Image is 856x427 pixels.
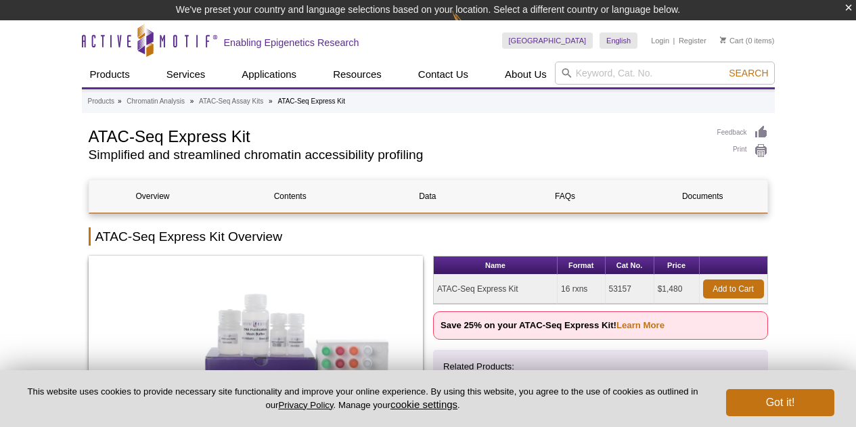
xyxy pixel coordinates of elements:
[278,400,333,410] a: Privacy Policy
[616,320,664,330] a: Learn More
[434,275,558,304] td: ATAC-Seq Express Kit
[410,62,476,87] a: Contact Us
[325,62,390,87] a: Resources
[654,256,700,275] th: Price
[703,279,764,298] a: Add to Cart
[89,125,704,145] h1: ATAC-Seq Express Kit
[729,68,768,78] span: Search
[443,360,758,374] p: Related Products:
[224,37,359,49] h2: Enabling Epigenetics Research
[726,389,834,416] button: Got it!
[441,320,664,330] strong: Save 25% on your ATAC-Seq Express Kit!
[89,149,704,161] h2: Simplified and streamlined chromatin accessibility profiling
[555,62,775,85] input: Keyword, Cat. No.
[82,62,138,87] a: Products
[118,97,122,105] li: »
[558,256,606,275] th: Format
[717,143,768,158] a: Print
[673,32,675,49] li: |
[190,97,194,105] li: »
[502,32,593,49] a: [GEOGRAPHIC_DATA]
[639,180,766,212] a: Documents
[390,399,457,410] button: cookie settings
[679,36,706,45] a: Register
[269,97,273,105] li: »
[606,256,654,275] th: Cat No.
[725,67,772,79] button: Search
[654,275,700,304] td: $1,480
[720,32,775,49] li: (0 items)
[88,95,114,108] a: Products
[434,256,558,275] th: Name
[501,180,629,212] a: FAQs
[364,180,491,212] a: Data
[651,36,669,45] a: Login
[227,180,354,212] a: Contents
[452,10,488,42] img: Change Here
[199,95,263,108] a: ATAC-Seq Assay Kits
[127,95,185,108] a: Chromatin Analysis
[158,62,214,87] a: Services
[717,125,768,140] a: Feedback
[89,227,768,246] h2: ATAC-Seq Express Kit Overview
[600,32,637,49] a: English
[277,97,345,105] li: ATAC-Seq Express Kit
[720,37,726,43] img: Your Cart
[606,275,654,304] td: 53157
[22,386,704,411] p: This website uses cookies to provide necessary site functionality and improve your online experie...
[233,62,305,87] a: Applications
[720,36,744,45] a: Cart
[558,275,606,304] td: 16 rxns
[89,180,217,212] a: Overview
[497,62,555,87] a: About Us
